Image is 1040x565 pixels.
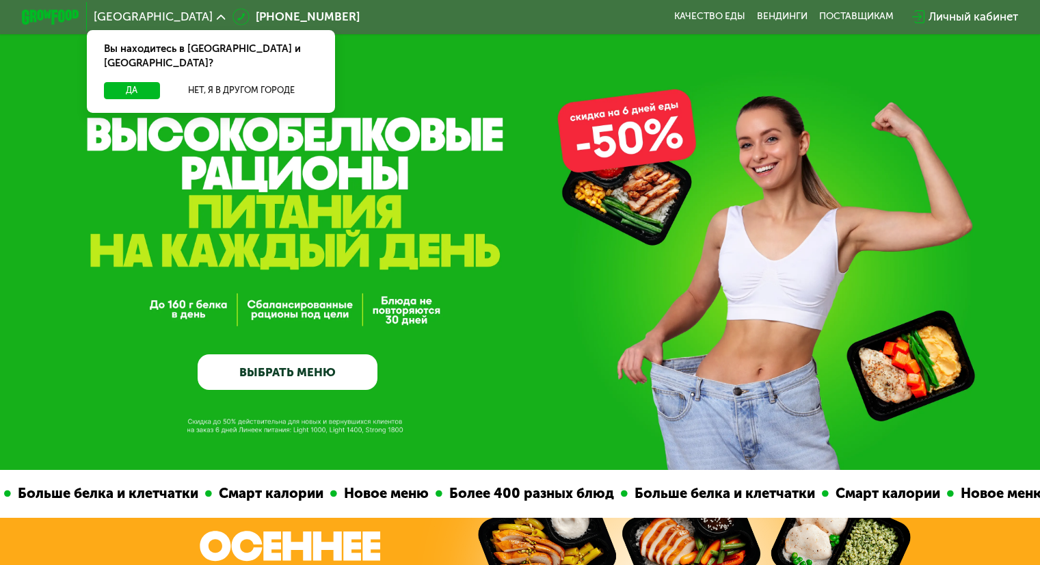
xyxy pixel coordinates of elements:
[165,82,318,99] button: Нет, я в другом городе
[198,354,377,391] a: ВЫБРАТЬ МЕНЮ
[674,11,745,23] a: Качество еды
[757,11,808,23] a: Вендинги
[232,8,360,25] a: [PHONE_NUMBER]
[4,483,198,504] div: Больше белка и клетчатки
[819,11,894,23] div: поставщикам
[822,483,940,504] div: Смарт калории
[87,30,335,82] div: Вы находитесь в [GEOGRAPHIC_DATA] и [GEOGRAPHIC_DATA]?
[929,8,1018,25] div: Личный кабинет
[621,483,815,504] div: Больше белка и клетчатки
[94,11,213,23] span: [GEOGRAPHIC_DATA]
[436,483,614,504] div: Более 400 разных блюд
[104,82,159,99] button: Да
[330,483,429,504] div: Новое меню
[205,483,323,504] div: Смарт калории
